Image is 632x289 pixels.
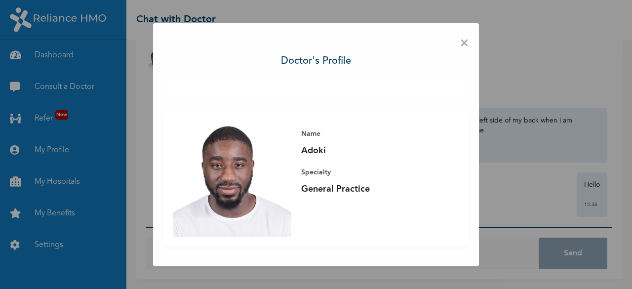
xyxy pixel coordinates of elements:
span: × [460,33,469,54]
h3: Doctor's profile [281,54,351,69]
p: Adoki [301,145,439,157]
p: Name [301,128,439,140]
p: Specialty [301,166,439,178]
img: Adoki [173,118,291,237]
p: General Practice [301,183,439,195]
